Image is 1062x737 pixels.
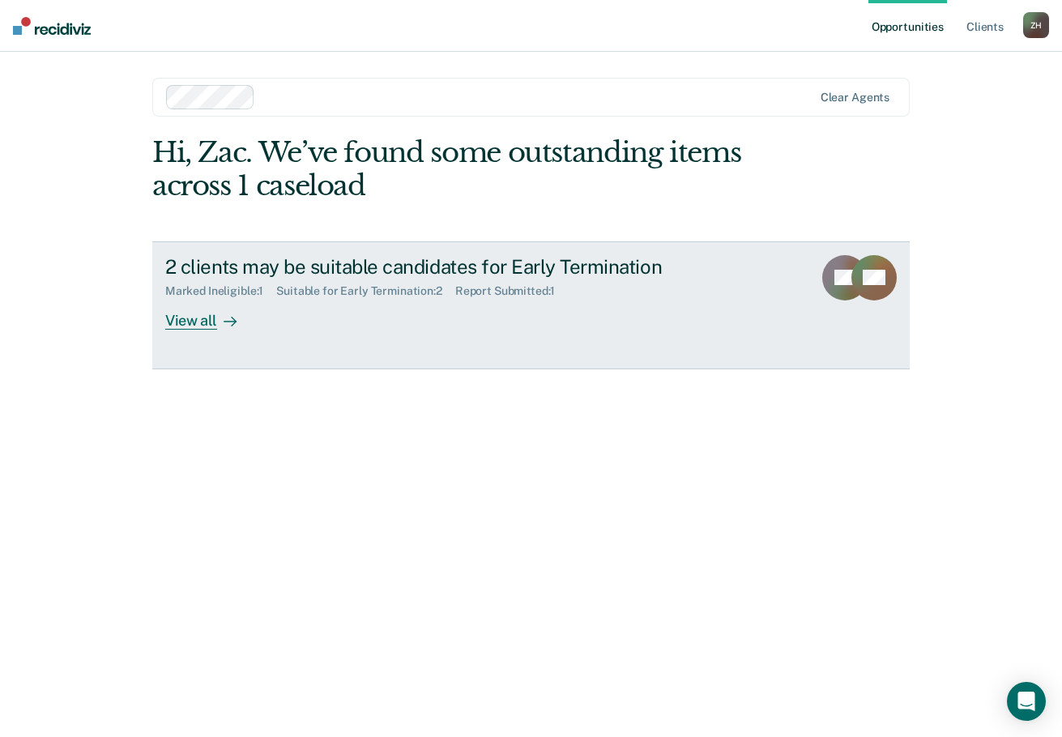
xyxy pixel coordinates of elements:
div: Report Submitted : 1 [455,284,569,298]
div: Marked Ineligible : 1 [165,284,276,298]
div: Clear agents [821,91,889,104]
div: 2 clients may be suitable candidates for Early Termination [165,255,734,279]
div: Suitable for Early Termination : 2 [276,284,455,298]
div: Hi, Zac. We’ve found some outstanding items across 1 caseload [152,136,758,202]
button: ZH [1023,12,1049,38]
div: View all [165,298,256,330]
div: Z H [1023,12,1049,38]
img: Recidiviz [13,17,91,35]
a: 2 clients may be suitable candidates for Early TerminationMarked Ineligible:1Suitable for Early T... [152,241,910,369]
div: Open Intercom Messenger [1007,682,1046,721]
